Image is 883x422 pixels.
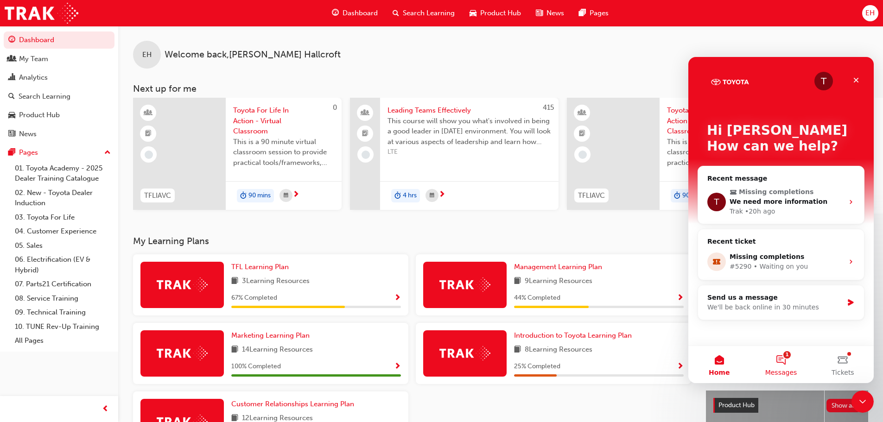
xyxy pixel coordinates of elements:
[8,55,15,63] span: people-icon
[403,8,455,19] span: Search Learning
[439,346,490,360] img: Trak
[528,4,572,23] a: news-iconNews
[525,276,592,287] span: 9 Learning Resources
[480,8,521,19] span: Product Hub
[403,190,417,201] span: 4 hrs
[514,361,560,372] span: 25 % Completed
[394,363,401,371] span: Show Progress
[11,320,114,334] a: 10. TUNE Rev-Up Training
[11,210,114,225] a: 03. Toyota For Life
[385,4,462,23] a: search-iconSearch Learning
[231,330,313,341] a: Marketing Learning Plan
[157,346,208,360] img: Trak
[231,399,358,409] a: Customer Relationships Learning Plan
[133,236,691,246] h3: My Learning Plans
[865,8,875,19] span: EH
[718,401,755,409] span: Product Hub
[4,107,114,124] a: Product Hub
[343,8,378,19] span: Dashboard
[579,107,585,119] span: learningResourceType_INSTRUCTOR_LED-icon
[292,191,299,199] span: next-icon
[102,403,109,415] span: prev-icon
[578,151,587,159] span: learningRecordVerb_NONE-icon
[231,263,289,271] span: TFL Learning Plan
[11,239,114,253] a: 05. Sales
[231,344,238,356] span: book-icon
[536,7,543,19] span: news-icon
[439,277,490,292] img: Trak
[145,151,153,159] span: learningRecordVerb_NONE-icon
[11,291,114,306] a: 08. Service Training
[233,105,334,137] span: Toyota For Life In Action - Virtual Classroom
[104,147,111,159] span: up-icon
[4,69,114,86] a: Analytics
[525,344,592,356] span: 8 Learning Resources
[165,50,341,60] span: Welcome back , [PERSON_NAME] Hallcroft
[333,103,337,112] span: 0
[11,277,114,291] a: 07. Parts21 Certification
[394,294,401,302] span: Show Progress
[362,107,368,119] span: people-icon
[590,8,609,19] span: Pages
[674,190,680,202] span: duration-icon
[393,7,399,19] span: search-icon
[242,344,313,356] span: 14 Learning Resources
[11,161,114,186] a: 01. Toyota Academy - 2025 Dealer Training Catalogue
[514,262,606,272] a: Management Learning Plan
[470,7,476,19] span: car-icon
[438,191,445,199] span: next-icon
[231,293,277,303] span: 67 % Completed
[19,54,48,64] div: My Team
[231,276,238,287] span: book-icon
[11,305,114,320] a: 09. Technical Training
[157,277,208,292] img: Trak
[578,190,605,201] span: TFLIAVC
[19,91,70,102] div: Search Learning
[4,126,114,143] a: News
[667,137,768,168] span: This is a 90 minute virtual classroom session to provide practical tools/frameworks, behaviours a...
[8,111,15,120] span: car-icon
[388,147,551,157] span: LTE
[514,344,521,356] span: book-icon
[145,107,152,119] span: learningResourceType_INSTRUCTOR_LED-icon
[4,144,114,161] button: Pages
[713,398,861,413] a: Product HubShow all
[543,103,554,112] span: 415
[388,116,551,147] span: This course will show you what's involved in being a good leader in [DATE] environment. You will ...
[11,334,114,348] a: All Pages
[8,130,15,139] span: news-icon
[4,31,114,49] a: Dashboard
[324,4,385,23] a: guage-iconDashboard
[667,105,768,137] span: Toyota For Life In Action - Virtual Classroom
[231,400,354,408] span: Customer Relationships Learning Plan
[677,294,684,302] span: Show Progress
[579,7,586,19] span: pages-icon
[677,292,684,304] button: Show Progress
[8,93,15,101] span: search-icon
[145,128,152,140] span: booktick-icon
[19,129,37,139] div: News
[394,361,401,372] button: Show Progress
[546,8,564,19] span: News
[394,190,401,202] span: duration-icon
[362,151,370,159] span: learningRecordVerb_NONE-icon
[388,105,551,116] span: Leading Teams Effectively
